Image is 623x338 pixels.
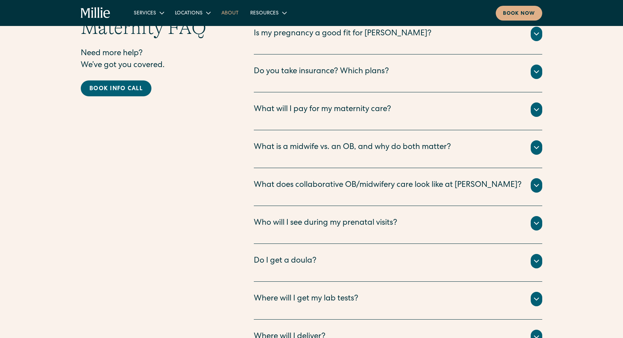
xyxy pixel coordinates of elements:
h2: Maternity FAQ [81,17,225,39]
div: Services [134,10,156,17]
div: What is a midwife vs. an OB, and why do both matter? [254,142,451,154]
div: Book now [503,10,535,18]
div: Is my pregnancy a good fit for [PERSON_NAME]? [254,28,432,40]
div: Resources [250,10,279,17]
a: Book info call [81,80,151,96]
div: Do I get a doula? [254,255,317,267]
p: Need more help? We’ve got you covered. [81,48,225,72]
div: Resources [244,7,292,19]
div: Who will I see during my prenatal visits? [254,218,397,229]
a: home [81,7,111,19]
div: What will I pay for my maternity care? [254,104,391,116]
a: Book now [496,6,542,21]
div: Where will I get my lab tests? [254,293,358,305]
div: Locations [169,7,216,19]
div: Locations [175,10,203,17]
div: Do you take insurance? Which plans? [254,66,389,78]
a: About [216,7,244,19]
div: Book info call [89,85,143,93]
div: Services [128,7,169,19]
div: What does collaborative OB/midwifery care look like at [PERSON_NAME]? [254,180,522,192]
